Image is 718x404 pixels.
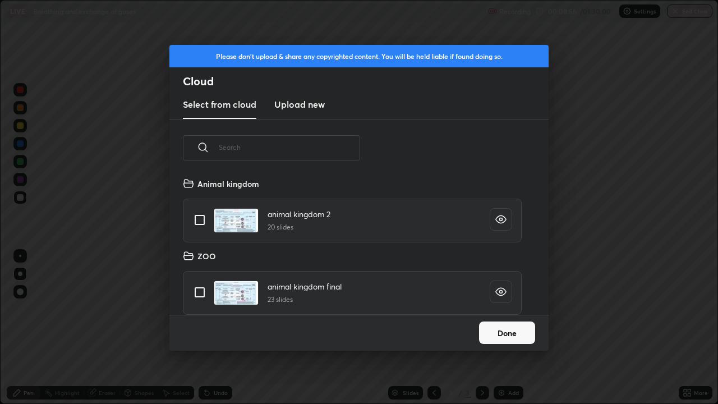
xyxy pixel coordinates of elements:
[183,98,256,111] h3: Select from cloud
[214,208,259,233] img: 1714024270DRSV04.pdf
[214,281,259,305] img: 1714632207ETJ2GJ.pdf
[268,295,342,305] h5: 23 slides
[268,281,342,292] h4: animal kingdom final
[268,222,330,232] h5: 20 slides
[197,178,259,190] h4: Animal kingdom
[197,250,216,262] h4: ZOO
[274,98,325,111] h3: Upload new
[169,45,549,67] div: Please don't upload & share any copyrighted content. You will be held liable if found doing so.
[479,322,535,344] button: Done
[268,208,330,220] h4: animal kingdom 2
[169,173,535,315] div: grid
[219,123,360,171] input: Search
[183,74,549,89] h2: Cloud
